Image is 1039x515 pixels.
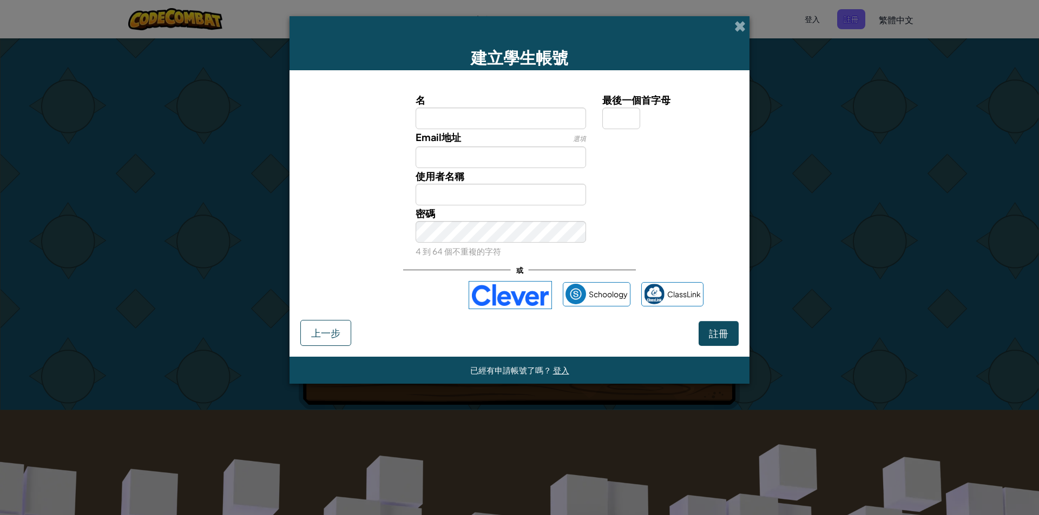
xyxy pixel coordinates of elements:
span: 上一步 [311,326,340,339]
span: 密碼 [416,207,435,219]
span: 最後一個首字母 [602,93,670,106]
span: 使用者名稱 [416,170,464,182]
img: classlink-logo-small.png [644,284,665,304]
span: 已經有申請帳號了嗎？ [470,365,553,375]
span: 註冊 [709,327,728,339]
span: 名 [416,93,425,106]
span: ClassLink [667,286,701,302]
span: Email地址 [416,131,461,143]
img: clever-logo-blue.png [469,281,552,309]
a: 登入 [553,365,569,375]
span: 選填 [573,135,586,143]
iframe: 「使用 Google 帳戶登入」按鈕 [331,283,463,307]
img: schoology.png [565,284,586,304]
span: 或 [511,262,529,278]
span: Schoology [589,286,628,302]
button: 註冊 [699,321,739,346]
button: 上一步 [300,320,351,346]
small: 4 到 64 個不重複的字符 [416,246,501,256]
span: 建立學生帳號 [471,47,568,68]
